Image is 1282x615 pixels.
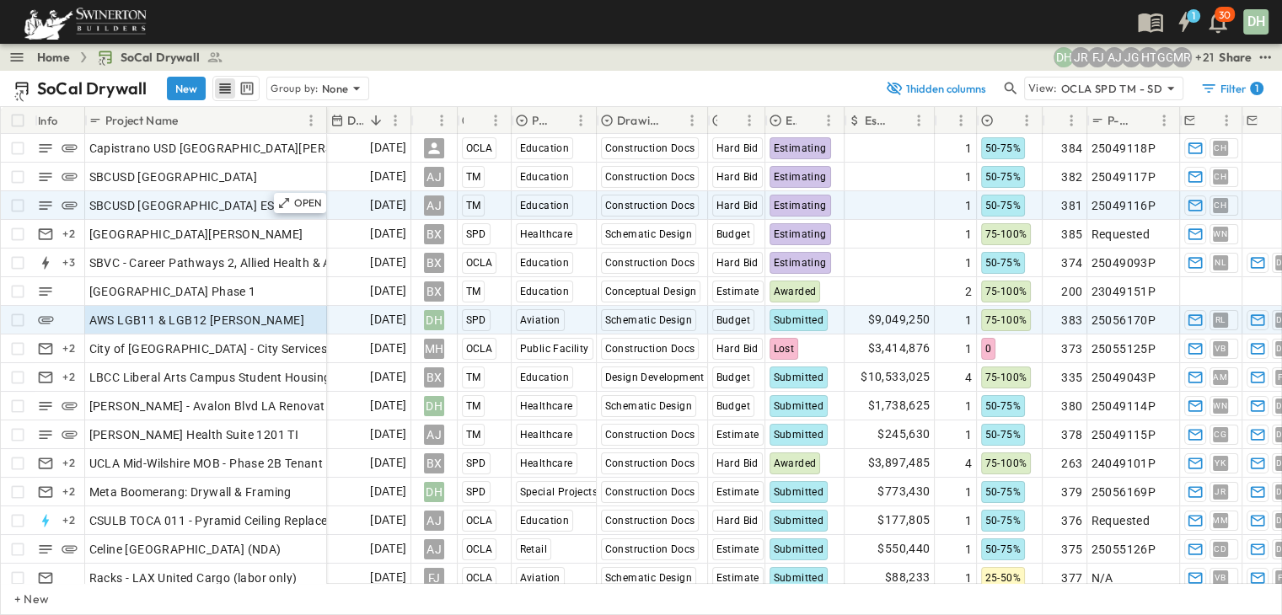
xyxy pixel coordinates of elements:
span: Submitted [774,486,824,498]
span: [DATE] [370,224,406,243]
a: Home [37,49,70,66]
span: OCLA [466,142,493,154]
p: OPEN [294,196,323,210]
div: Anthony Jimenez (anthony.jimenez@swinerton.com) [1104,47,1124,67]
span: Schematic Design [605,314,692,326]
span: [DATE] [370,138,406,158]
p: SoCal Drywall [37,77,147,100]
span: Design Development [605,372,705,383]
span: Construction Docs [605,171,695,183]
span: Submitted [774,515,824,527]
span: CD [1214,548,1226,549]
button: Menu [571,110,591,131]
button: Sort [998,111,1016,130]
span: Public Facility [520,343,589,355]
span: Healthcare [520,400,573,412]
span: Budget [716,228,750,240]
span: Construction Docs [605,200,695,211]
span: $550,440 [877,539,930,559]
h6: 1 [1255,82,1258,95]
p: View: [1028,79,1058,98]
div: BX [424,367,444,388]
span: Education [520,515,570,527]
span: 378 [1061,426,1082,443]
span: 50-75% [985,429,1021,441]
span: 25049093P [1092,254,1156,271]
div: Info [35,107,85,134]
span: CH [1214,176,1226,177]
span: SPD [466,228,486,240]
span: 373 [1061,340,1082,357]
span: Education [520,200,570,211]
button: Menu [485,110,506,131]
span: $1,738,625 [868,396,931,415]
span: 374 [1061,254,1082,271]
span: $10,533,025 [861,367,930,387]
span: Aviation [520,314,561,326]
span: Awarded [774,457,817,469]
div: FJ [424,568,444,588]
div: DH [424,310,444,330]
img: 6c363589ada0b36f064d841b69d3a419a338230e66bb0a533688fa5cc3e9e735.png [20,4,150,40]
button: Filter1 [1193,77,1269,100]
span: 1 [965,398,972,414]
button: Sort [181,111,200,130]
div: BX [424,224,444,244]
span: YK [1215,463,1226,463]
span: [DATE] [370,539,406,559]
button: Sort [663,111,682,130]
span: Construction Docs [605,343,695,355]
span: 50-75% [985,543,1021,555]
span: CSULB TOCA 011 - Pyramid Ceiling Replacement [89,512,357,529]
span: 50-75% [985,257,1021,269]
span: Requested [1092,512,1151,529]
span: Schematic Design [605,228,692,240]
div: BX [424,253,444,273]
div: AJ [424,539,444,559]
span: 24049101P [1092,455,1156,472]
p: Estimate Status [786,112,797,129]
span: SPD [466,314,486,326]
span: 1 [965,197,972,214]
span: Education [520,372,570,383]
span: AM [1213,377,1227,377]
p: Due Date [347,112,363,129]
span: 1 [965,168,972,185]
span: TM [466,200,481,211]
span: 25049116P [1092,197,1156,214]
span: TM [466,286,481,297]
span: 75-100% [985,228,1027,240]
span: 4 [965,369,972,386]
span: Schematic Design [605,572,692,584]
span: 1 [965,484,972,500]
span: TM [466,171,481,183]
p: None [322,80,349,97]
span: OCLA [466,543,493,555]
button: Menu [301,110,321,131]
button: Sort [1135,111,1154,130]
span: 376 [1061,512,1082,529]
span: Construction Docs [605,543,695,555]
span: $773,430 [877,482,930,501]
span: 384 [1061,140,1082,157]
button: test [1255,47,1275,67]
span: OCLA [466,572,493,584]
span: 25049114P [1092,398,1156,414]
p: + New [14,591,24,607]
span: 1 [965,226,972,243]
span: Estimating [774,228,827,240]
p: OCLA SPD TM - SD [1061,80,1162,97]
div: Owner [411,107,458,134]
span: SPD [466,457,486,469]
span: 1 [965,570,972,586]
span: Healthcare [520,457,573,469]
button: Sort [890,111,909,130]
div: MH [424,339,444,359]
span: 385 [1061,226,1082,243]
span: [GEOGRAPHIC_DATA] Phase 1 [89,283,256,300]
button: Sort [418,111,437,130]
span: CH [1214,205,1226,206]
